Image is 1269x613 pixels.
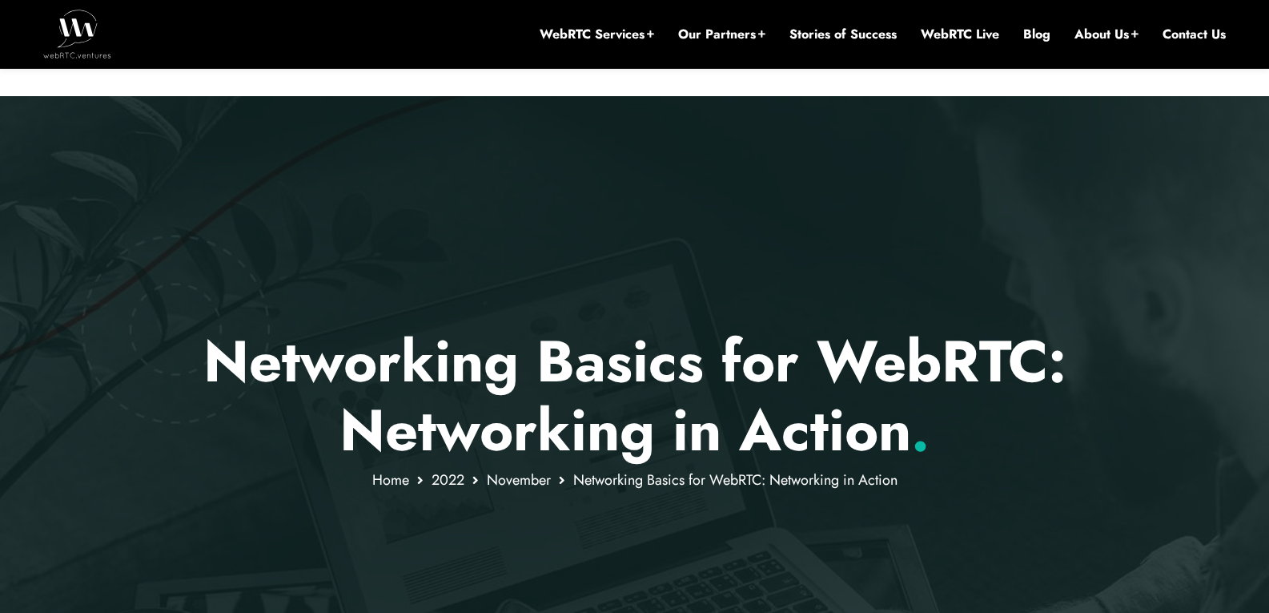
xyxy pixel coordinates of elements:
a: November [487,470,551,490]
a: WebRTC Live [921,26,999,43]
span: . [911,389,930,472]
a: 2022 [432,470,464,490]
a: WebRTC Services [540,26,654,43]
img: WebRTC.ventures [43,10,111,58]
span: Networking Basics for WebRTC: Networking in Action [573,470,898,490]
a: Stories of Success [789,26,897,43]
a: Home [372,470,409,490]
h1: Networking Basics for WebRTC: Networking in Action [166,327,1103,466]
a: Our Partners [678,26,765,43]
a: Blog [1023,26,1050,43]
a: Contact Us [1163,26,1226,43]
a: About Us [1074,26,1138,43]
